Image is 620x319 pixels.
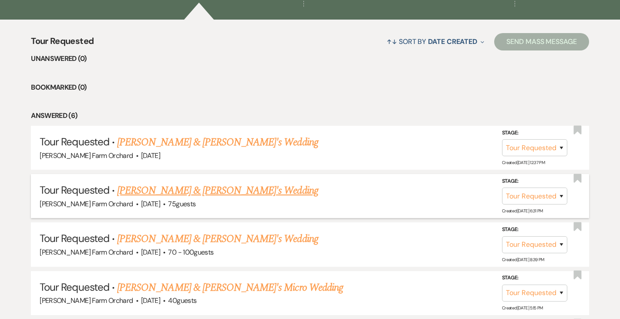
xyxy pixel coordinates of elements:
a: [PERSON_NAME] & [PERSON_NAME]'s Wedding [117,183,318,198]
label: Stage: [502,128,567,138]
label: Stage: [502,225,567,235]
li: Answered (6) [31,110,589,121]
span: [DATE] [141,248,160,257]
span: Tour Requested [40,280,109,294]
button: Sort By Date Created [383,30,488,53]
span: 40 guests [168,296,196,305]
li: Bookmarked (0) [31,82,589,93]
span: Created: [DATE] 12:37 PM [502,160,545,165]
label: Stage: [502,177,567,186]
a: [PERSON_NAME] & [PERSON_NAME]'s Wedding [117,231,318,247]
span: Tour Requested [31,34,94,53]
span: Created: [DATE] 6:31 PM [502,208,543,214]
span: Created: [DATE] 8:39 PM [502,256,544,262]
a: [PERSON_NAME] & [PERSON_NAME]'s Wedding [117,134,318,150]
span: Date Created [428,37,477,46]
span: ↑↓ [387,37,397,46]
a: [PERSON_NAME] & [PERSON_NAME]'s Micro Wedding [117,280,343,295]
span: [PERSON_NAME] Farm Orchard [40,199,133,208]
span: 75 guests [168,199,195,208]
li: Unanswered (0) [31,53,589,64]
button: Send Mass Message [494,33,589,50]
span: 70 - 100 guests [168,248,213,257]
span: [DATE] [141,296,160,305]
span: Tour Requested [40,183,109,197]
span: Tour Requested [40,135,109,148]
span: [PERSON_NAME] Farm Orchard [40,151,133,160]
span: [DATE] [141,151,160,160]
label: Stage: [502,273,567,283]
span: [DATE] [141,199,160,208]
span: [PERSON_NAME] Farm Orchard [40,296,133,305]
span: [PERSON_NAME] Farm Orchard [40,248,133,257]
span: Tour Requested [40,232,109,245]
span: Created: [DATE] 5:15 PM [502,305,543,311]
